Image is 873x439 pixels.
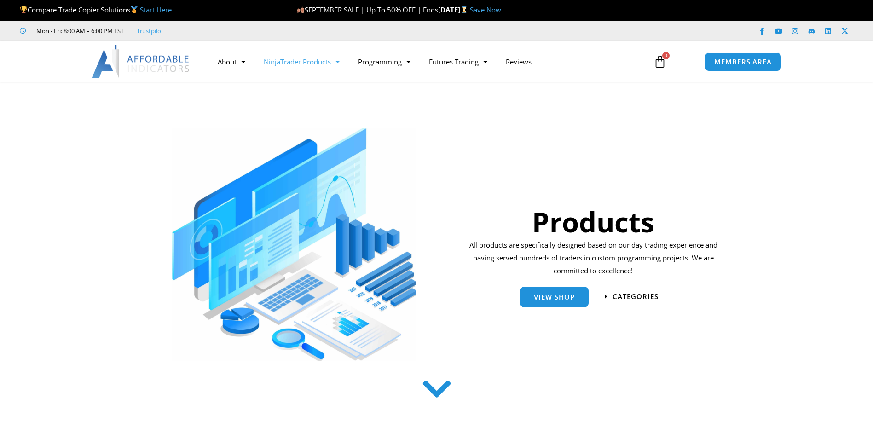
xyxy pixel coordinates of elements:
[208,51,254,72] a: About
[438,5,470,14] strong: [DATE]
[470,5,501,14] a: Save Now
[20,6,27,13] img: 🏆
[714,58,772,65] span: MEMBERS AREA
[131,6,138,13] img: 🥇
[34,25,124,36] span: Mon - Fri: 8:00 AM – 6:00 PM EST
[605,293,659,300] a: categories
[349,51,420,72] a: Programming
[640,48,680,75] a: 0
[534,294,575,300] span: View Shop
[172,128,416,361] img: ProductsSection scaled | Affordable Indicators – NinjaTrader
[461,6,468,13] img: ⌛
[420,51,497,72] a: Futures Trading
[140,5,172,14] a: Start Here
[466,202,721,241] h1: Products
[254,51,349,72] a: NinjaTrader Products
[20,5,172,14] span: Compare Trade Copier Solutions
[705,52,781,71] a: MEMBERS AREA
[208,51,643,72] nav: Menu
[613,293,659,300] span: categories
[297,6,304,13] img: 🍂
[297,5,438,14] span: SEPTEMBER SALE | Up To 50% OFF | Ends
[497,51,541,72] a: Reviews
[662,52,670,59] span: 0
[137,25,163,36] a: Trustpilot
[466,239,721,277] p: All products are specifically designed based on our day trading experience and having served hund...
[92,45,191,78] img: LogoAI | Affordable Indicators – NinjaTrader
[520,287,589,307] a: View Shop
